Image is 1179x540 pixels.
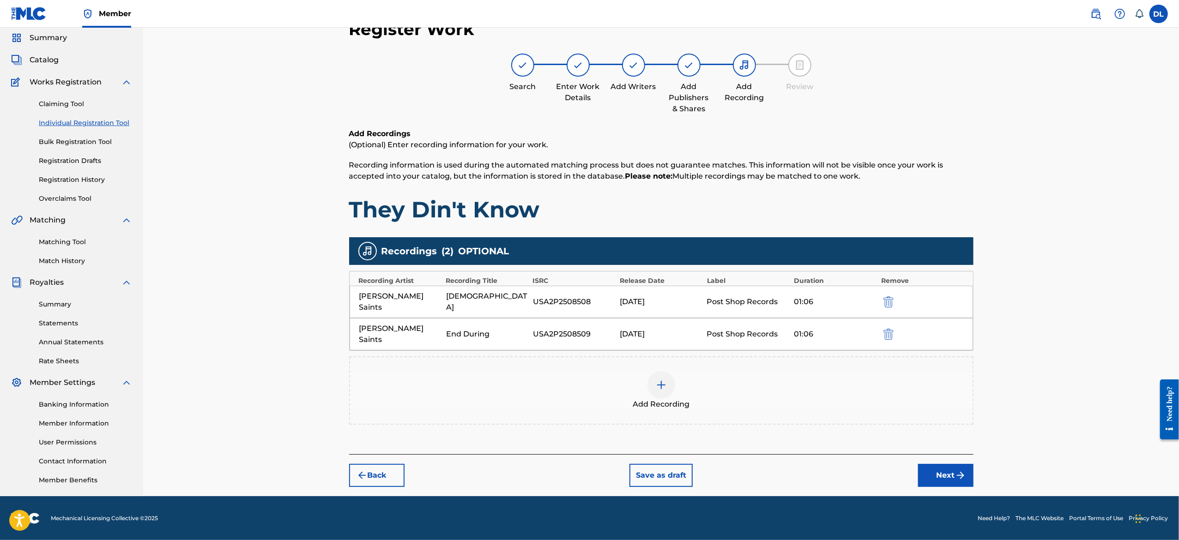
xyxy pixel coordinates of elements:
[978,514,1010,522] a: Need Help?
[1090,8,1101,19] img: search
[30,32,67,43] span: Summary
[1111,5,1129,23] div: Help
[11,277,22,288] img: Royalties
[381,244,437,258] span: Recordings
[39,156,132,166] a: Registration Drafts
[39,318,132,328] a: Statements
[357,470,368,481] img: 7ee5dd4eb1f8a8e3ef2f.svg
[533,276,616,286] div: ISRC
[573,60,584,71] img: step indicator icon for Enter Work Details
[30,54,59,66] span: Catalog
[881,276,964,286] div: Remove
[611,81,657,92] div: Add Writers
[656,379,667,390] img: add
[99,8,131,19] span: Member
[39,256,132,266] a: Match History
[794,296,876,307] div: 01:06
[1136,505,1141,533] div: Drag
[620,296,702,307] div: [DATE]
[918,464,973,487] button: Next
[1016,514,1064,522] a: The MLC Website
[39,300,132,309] a: Summary
[1153,372,1179,447] iframe: Resource Center
[11,54,59,66] a: CatalogCatalog
[620,276,702,286] div: Release Date
[1114,8,1125,19] img: help
[446,329,528,340] div: End During
[39,194,132,204] a: Overclaims Tool
[39,400,132,409] a: Banking Information
[721,81,768,103] div: Add Recording
[30,277,64,288] span: Royalties
[39,438,132,447] a: User Permissions
[349,140,549,149] span: (Optional) Enter recording information for your work.
[739,60,750,71] img: step indicator icon for Add Recording
[11,7,47,20] img: MLC Logo
[1129,514,1168,522] a: Privacy Policy
[1087,5,1105,23] a: Public Search
[500,81,546,92] div: Search
[11,32,22,43] img: Summary
[633,399,689,410] span: Add Recording
[1135,9,1144,18] div: Notifications
[629,464,693,487] button: Save as draft
[11,377,22,388] img: Member Settings
[359,276,441,286] div: Recording Artist
[121,377,132,388] img: expand
[446,276,528,286] div: Recording Title
[683,60,695,71] img: step indicator icon for Add Publishers & Shares
[883,296,894,307] img: 12a2ab48e56ec057fbd8.svg
[11,513,40,524] img: logo
[39,419,132,428] a: Member Information
[628,60,639,71] img: step indicator icon for Add Writers
[517,60,528,71] img: step indicator icon for Search
[359,323,441,345] div: [PERSON_NAME] Saints
[121,77,132,88] img: expand
[39,99,132,109] a: Claiming Tool
[11,77,23,88] img: Works Registration
[620,329,702,340] div: [DATE]
[349,128,973,139] h6: Add Recordings
[707,296,789,307] div: Post Shop Records
[533,296,615,307] div: USA2P2508508
[362,246,373,257] img: recording
[39,475,132,485] a: Member Benefits
[442,244,454,258] span: ( 2 )
[777,81,823,92] div: Review
[1069,514,1123,522] a: Portal Terms of Use
[349,161,943,180] span: Recording information is used during the automated matching process but does not guarantee matche...
[459,244,509,258] span: OPTIONAL
[349,19,475,40] h2: Register Work
[39,456,132,466] a: Contact Information
[30,77,102,88] span: Works Registration
[533,329,615,340] div: USA2P2508509
[30,377,95,388] span: Member Settings
[707,276,790,286] div: Label
[39,137,132,147] a: Bulk Registration Tool
[82,8,93,19] img: Top Rightsholder
[707,329,789,340] div: Post Shop Records
[51,514,158,522] span: Mechanical Licensing Collective © 2025
[883,329,894,340] img: 12a2ab48e56ec057fbd8.svg
[666,81,712,114] div: Add Publishers & Shares
[349,196,973,223] h1: They Din't Know
[955,470,966,481] img: f7272a7cc735f4ea7f67.svg
[555,81,601,103] div: Enter Work Details
[794,329,876,340] div: 01:06
[121,215,132,226] img: expand
[39,118,132,128] a: Individual Registration Tool
[794,60,805,71] img: step indicator icon for Review
[39,175,132,185] a: Registration History
[11,215,23,226] img: Matching
[39,356,132,366] a: Rate Sheets
[349,464,405,487] button: Back
[39,337,132,347] a: Annual Statements
[794,276,877,286] div: Duration
[30,215,66,226] span: Matching
[359,291,441,313] div: [PERSON_NAME] Saints
[1133,496,1179,540] iframe: Chat Widget
[39,237,132,247] a: Matching Tool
